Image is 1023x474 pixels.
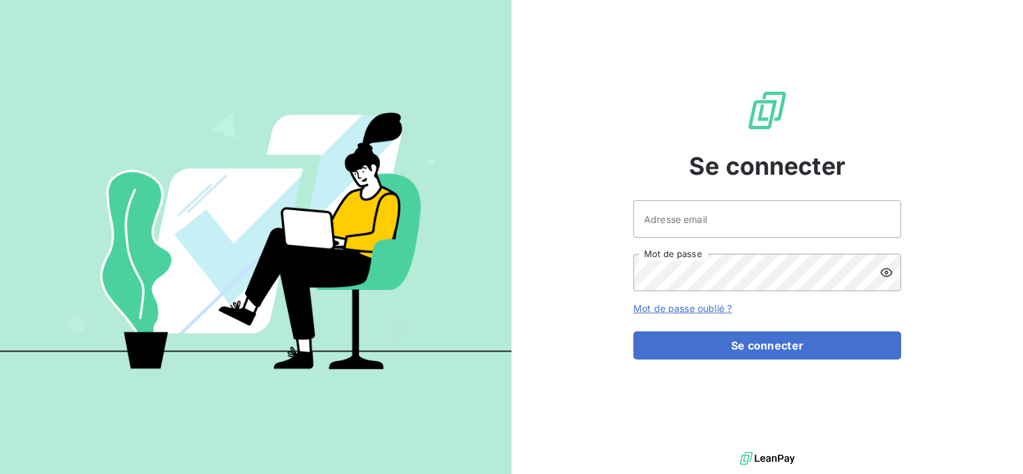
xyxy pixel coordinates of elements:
[746,89,789,132] img: Logo LeanPay
[689,148,846,184] span: Se connecter
[633,200,901,238] input: placeholder
[740,449,795,469] img: logo
[633,303,732,314] a: Mot de passe oublié ?
[633,331,901,360] button: Se connecter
